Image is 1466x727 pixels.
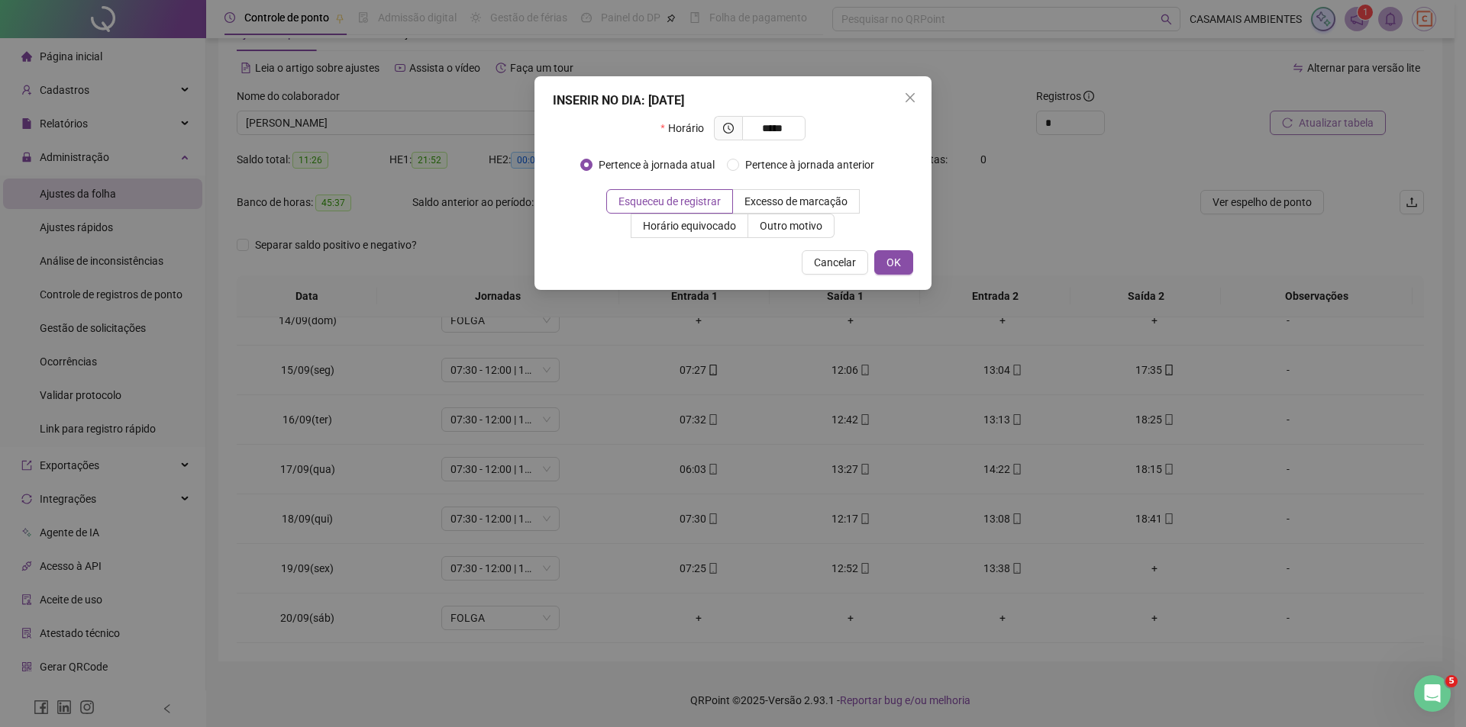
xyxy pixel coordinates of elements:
[739,156,880,173] span: Pertence à jornada anterior
[886,254,901,271] span: OK
[660,116,713,140] label: Horário
[1445,675,1458,687] span: 5
[1414,675,1451,712] iframe: Intercom live chat
[760,220,822,232] span: Outro motivo
[814,254,856,271] span: Cancelar
[904,92,916,104] span: close
[553,92,913,110] div: INSERIR NO DIA : [DATE]
[744,195,848,207] span: Excesso de marcação
[618,195,721,207] span: Esqueceu de registrar
[874,250,913,275] button: OK
[593,156,721,173] span: Pertence à jornada atual
[723,123,734,133] span: clock-circle
[802,250,868,275] button: Cancelar
[643,220,736,232] span: Horário equivocado
[898,85,922,110] button: Close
